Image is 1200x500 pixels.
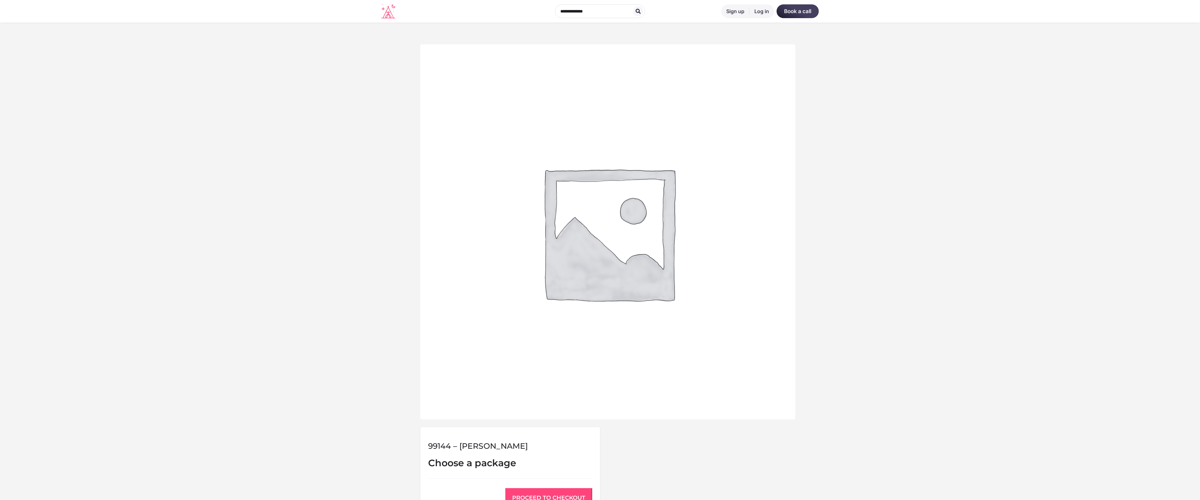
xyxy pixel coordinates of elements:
img: Awaiting product image [420,44,795,419]
a: Book a call [777,4,819,18]
h1: 99144 – [PERSON_NAME] [428,441,592,451]
a: Log in [749,4,774,18]
h2: Choose a package [428,457,592,469]
a: Sign up [721,4,749,18]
